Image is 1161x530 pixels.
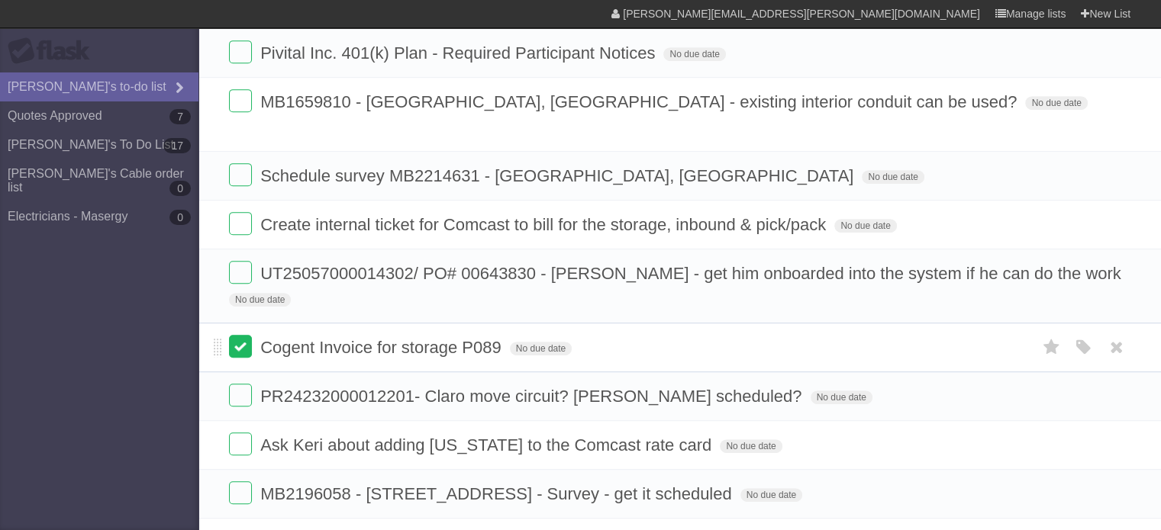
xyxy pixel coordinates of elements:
[740,488,802,502] span: No due date
[260,338,505,357] span: Cogent Invoice for storage P089
[260,435,715,455] span: Ask Keri about adding [US_STATE] to the Comcast rate card
[1037,335,1066,360] label: Star task
[811,390,872,404] span: No due date
[229,212,252,235] label: Done
[229,335,252,358] label: Done
[169,210,191,225] b: 0
[260,484,735,503] span: MB2196058 - [STREET_ADDRESS] - Survey - get it scheduled
[8,37,99,65] div: Flask
[862,170,924,184] span: No due date
[169,181,191,196] b: 0
[720,439,782,453] span: No due date
[260,387,805,406] span: PR24232000012201- Claro move circuit? [PERSON_NAME] scheduled?
[260,43,659,63] span: Pivital Inc. 401(k) Plan - Required Participant Notices
[260,215,830,234] span: Create internal ticket for Comcast to bill for the storage, inbound & pick/pack
[260,92,1021,111] span: MB1659810 - [GEOGRAPHIC_DATA], [GEOGRAPHIC_DATA] - existing interior conduit can be used?
[834,219,896,233] span: No due date
[229,293,291,307] span: No due date
[163,138,191,153] b: 17
[229,261,252,284] label: Done
[260,264,1125,283] span: UT25057000014302/ PO# 00643830 - [PERSON_NAME] - get him onboarded into the system if he can do t...
[229,384,252,406] label: Done
[663,47,725,61] span: No due date
[1025,96,1087,110] span: No due date
[229,432,252,455] label: Done
[169,109,191,124] b: 7
[229,163,252,186] label: Done
[229,89,252,112] label: Done
[229,481,252,504] label: Done
[510,342,572,355] span: No due date
[229,40,252,63] label: Done
[260,166,857,185] span: Schedule survey MB2214631 - [GEOGRAPHIC_DATA], [GEOGRAPHIC_DATA]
